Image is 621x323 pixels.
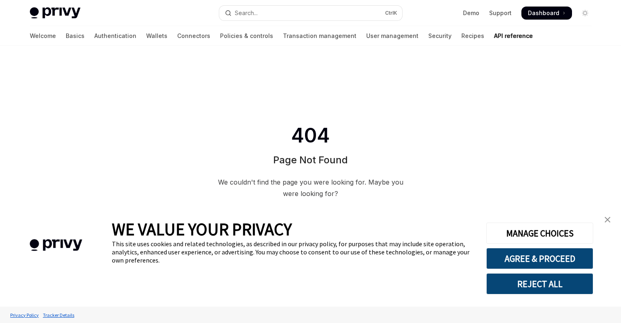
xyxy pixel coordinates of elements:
[494,26,533,46] a: API reference
[146,26,167,46] a: Wallets
[177,26,210,46] a: Connectors
[486,223,593,244] button: MANAGE CHOICES
[112,240,474,264] div: This site uses cookies and related technologies, as described in our privacy policy, for purposes...
[219,6,402,20] button: Open search
[283,26,356,46] a: Transaction management
[579,7,592,20] button: Toggle dark mode
[366,26,418,46] a: User management
[289,124,332,147] span: 404
[235,8,258,18] div: Search...
[463,9,479,17] a: Demo
[30,26,56,46] a: Welcome
[385,10,397,16] span: Ctrl K
[94,26,136,46] a: Authentication
[521,7,572,20] a: Dashboard
[214,176,407,199] div: We couldn't find the page you were looking for. Maybe you were looking for?
[12,227,100,263] img: company logo
[8,308,41,322] a: Privacy Policy
[486,273,593,294] button: REJECT ALL
[486,248,593,269] button: AGREE & PROCEED
[605,217,610,223] img: close banner
[528,9,559,17] span: Dashboard
[66,26,85,46] a: Basics
[461,26,484,46] a: Recipes
[30,7,80,19] img: light logo
[112,218,292,240] span: WE VALUE YOUR PRIVACY
[599,212,616,228] a: close banner
[41,308,76,322] a: Tracker Details
[220,26,273,46] a: Policies & controls
[489,9,512,17] a: Support
[428,26,452,46] a: Security
[273,154,348,167] h1: Page Not Found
